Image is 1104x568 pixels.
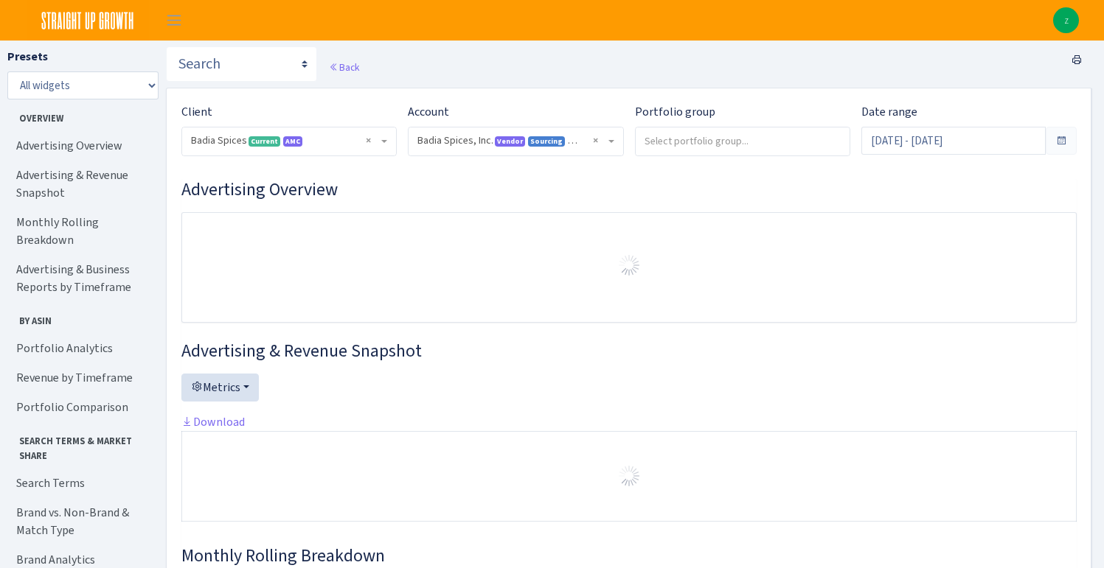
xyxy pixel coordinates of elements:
a: Download [181,414,245,429]
a: Back [329,60,359,74]
h3: Widget #1 [181,179,1077,200]
a: Advertising Overview [7,131,155,161]
span: Remove all items [366,133,371,148]
span: Badia Spices <span class="badge badge-success">Current</span><span class="badge badge-primary" da... [182,127,396,155]
a: Portfolio Comparison [7,393,155,422]
span: Current [249,136,280,147]
span: Remove all items [593,133,598,148]
label: Portfolio group [635,103,715,121]
label: Presets [7,48,48,66]
span: By ASIN [8,308,154,328]
span: Overview [8,105,154,125]
label: Date range [861,103,917,121]
a: Monthly Rolling Breakdown [7,208,155,255]
span: Search Terms & Market Share [8,428,154,462]
img: zachary.voniderstein [1053,7,1079,33]
h3: Widget #38 [181,545,1077,567]
h3: Widget #2 [181,340,1077,362]
a: Revenue by Timeframe [7,363,155,393]
label: Account [408,103,449,121]
input: Select portfolio group... [636,127,850,154]
span: Badia Spices, Inc. <span class="badge badge-primary">Vendor</span><span class="badge badge-info">... [417,133,605,148]
img: Preloader [617,464,641,488]
img: Preloader [617,253,641,277]
a: Advertising & Revenue Snapshot [7,161,155,208]
span: Vendor [495,136,525,147]
span: Badia Spices, Inc. <span class="badge badge-primary">Vendor</span><span class="badge badge-info">... [409,127,623,155]
button: Toggle navigation [156,8,192,32]
label: Client [181,103,212,121]
a: z [1053,7,1079,33]
a: Search Terms [7,469,155,498]
a: Advertising & Business Reports by Timeframe [7,255,155,302]
button: Metrics [181,374,259,402]
a: Brand vs. Non-Brand & Match Type [7,498,155,545]
a: Portfolio Analytics [7,334,155,363]
span: Sourcing [528,136,565,147]
span: Badia Spices <span class="badge badge-success">Current</span><span class="badge badge-primary" da... [191,133,378,148]
span: Amazon Marketing Cloud [283,136,302,147]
